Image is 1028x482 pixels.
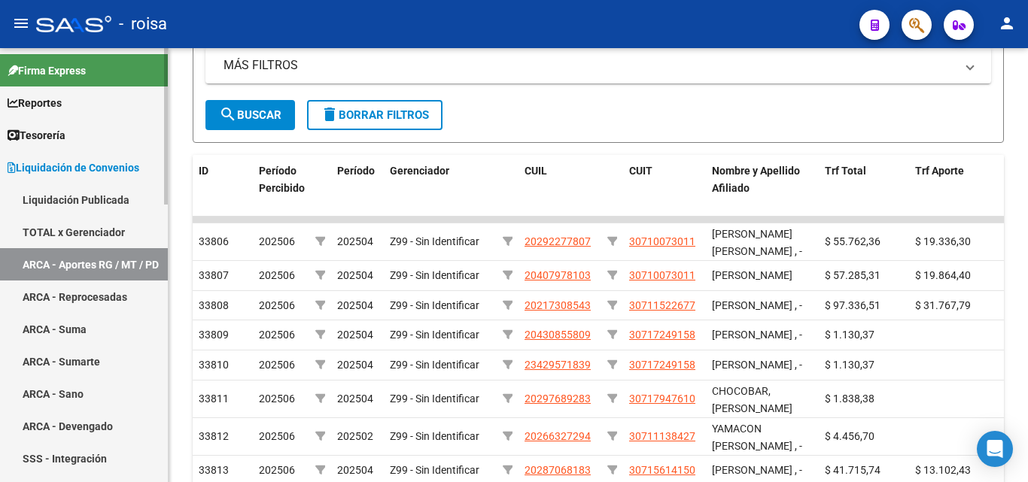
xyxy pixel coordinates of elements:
[337,299,373,311] span: 202504
[629,299,695,311] span: 30711522677
[199,359,229,371] span: 33810
[712,423,802,452] span: YAMACON [PERSON_NAME] , -
[199,393,229,405] span: 33811
[390,464,479,476] span: Z99 - Sin Identificar
[629,235,695,247] span: 30710073011
[629,329,695,341] span: 30717249158
[8,159,139,176] span: Liquidación de Convenios
[337,329,373,341] span: 202504
[909,155,999,221] datatable-header-cell: Trf Aporte
[199,165,208,177] span: ID
[712,385,792,414] span: CHOCOBAR, [PERSON_NAME]
[712,165,800,194] span: Nombre y Apellido Afiliado
[199,430,229,442] span: 33812
[199,299,229,311] span: 33808
[825,359,874,371] span: $ 1.130,37
[259,393,295,405] span: 202506
[915,464,971,476] span: $ 13.102,43
[825,235,880,247] span: $ 55.762,36
[337,269,373,281] span: 202504
[712,464,802,476] span: [PERSON_NAME] , -
[8,62,86,79] span: Firma Express
[712,329,802,341] span: [PERSON_NAME] , -
[337,464,373,476] span: 202504
[819,155,909,221] datatable-header-cell: Trf Total
[224,57,955,74] mat-panel-title: MÁS FILTROS
[525,235,591,247] span: 20292277807
[219,108,281,122] span: Buscar
[193,155,253,221] datatable-header-cell: ID
[337,430,373,442] span: 202502
[8,95,62,111] span: Reportes
[629,269,695,281] span: 30710073011
[259,165,305,194] span: Período Percibido
[629,430,695,442] span: 30711138427
[825,269,880,281] span: $ 57.285,31
[337,165,375,177] span: Período
[390,165,449,177] span: Gerenciador
[629,359,695,371] span: 30717249158
[390,235,479,247] span: Z99 - Sin Identificar
[337,359,373,371] span: 202504
[525,329,591,341] span: 20430855809
[8,127,65,144] span: Tesorería
[519,155,601,221] datatable-header-cell: CUIL
[915,235,971,247] span: $ 19.336,30
[331,155,384,221] datatable-header-cell: Período
[915,269,971,281] span: $ 19.864,40
[321,105,339,123] mat-icon: delete
[712,359,802,371] span: [PERSON_NAME] , -
[307,100,443,130] button: Borrar Filtros
[977,431,1013,467] div: Open Intercom Messenger
[525,393,591,405] span: 20297689283
[525,359,591,371] span: 23429571839
[525,165,547,177] span: CUIL
[321,108,429,122] span: Borrar Filtros
[706,155,819,221] datatable-header-cell: Nombre y Apellido Afiliado
[825,329,874,341] span: $ 1.130,37
[825,393,874,405] span: $ 1.838,38
[199,235,229,247] span: 33806
[825,165,866,177] span: Trf Total
[259,329,295,341] span: 202506
[390,359,479,371] span: Z99 - Sin Identificar
[12,14,30,32] mat-icon: menu
[825,299,880,311] span: $ 97.336,51
[259,430,295,442] span: 202506
[712,228,802,257] span: [PERSON_NAME] [PERSON_NAME] , -
[259,464,295,476] span: 202506
[337,393,373,405] span: 202504
[205,47,991,83] mat-expansion-panel-header: MÁS FILTROS
[390,269,479,281] span: Z99 - Sin Identificar
[199,464,229,476] span: 33813
[259,299,295,311] span: 202506
[629,393,695,405] span: 30717947610
[205,100,295,130] button: Buscar
[998,14,1016,32] mat-icon: person
[199,329,229,341] span: 33809
[525,299,591,311] span: 20217308543
[199,269,229,281] span: 33807
[259,269,295,281] span: 202506
[525,464,591,476] span: 20287068183
[119,8,167,41] span: - roisa
[629,165,652,177] span: CUIT
[629,464,695,476] span: 30715614150
[253,155,309,221] datatable-header-cell: Período Percibido
[525,430,591,442] span: 20266327294
[259,359,295,371] span: 202506
[825,464,880,476] span: $ 41.715,74
[390,430,479,442] span: Z99 - Sin Identificar
[712,269,792,281] span: [PERSON_NAME]
[384,155,497,221] datatable-header-cell: Gerenciador
[915,165,964,177] span: Trf Aporte
[390,393,479,405] span: Z99 - Sin Identificar
[219,105,237,123] mat-icon: search
[712,299,802,311] span: [PERSON_NAME] , -
[259,235,295,247] span: 202506
[525,269,591,281] span: 20407978103
[915,299,971,311] span: $ 31.767,79
[623,155,706,221] datatable-header-cell: CUIT
[825,430,874,442] span: $ 4.456,70
[390,329,479,341] span: Z99 - Sin Identificar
